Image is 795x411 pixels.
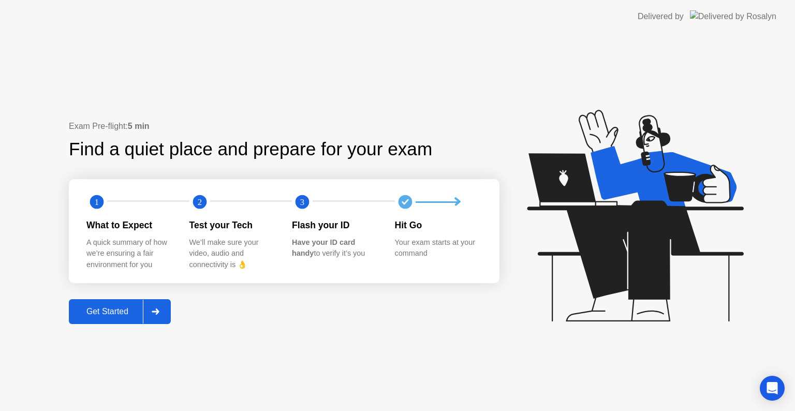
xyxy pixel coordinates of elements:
button: Get Started [69,299,171,324]
div: Flash your ID [292,218,378,232]
div: Test your Tech [189,218,276,232]
text: 2 [197,197,201,207]
text: 3 [300,197,304,207]
text: 1 [95,197,99,207]
div: What to Expect [86,218,173,232]
img: Delivered by Rosalyn [690,10,776,22]
div: We’ll make sure your video, audio and connectivity is 👌 [189,237,276,271]
div: A quick summary of how we’re ensuring a fair environment for you [86,237,173,271]
div: Your exam starts at your command [395,237,481,259]
div: to verify it’s you [292,237,378,259]
b: Have your ID card handy [292,238,355,258]
div: Delivered by [638,10,684,23]
div: Open Intercom Messenger [760,376,785,401]
div: Find a quiet place and prepare for your exam [69,136,434,163]
div: Hit Go [395,218,481,232]
div: Exam Pre-flight: [69,120,499,133]
div: Get Started [72,307,143,316]
b: 5 min [128,122,150,130]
